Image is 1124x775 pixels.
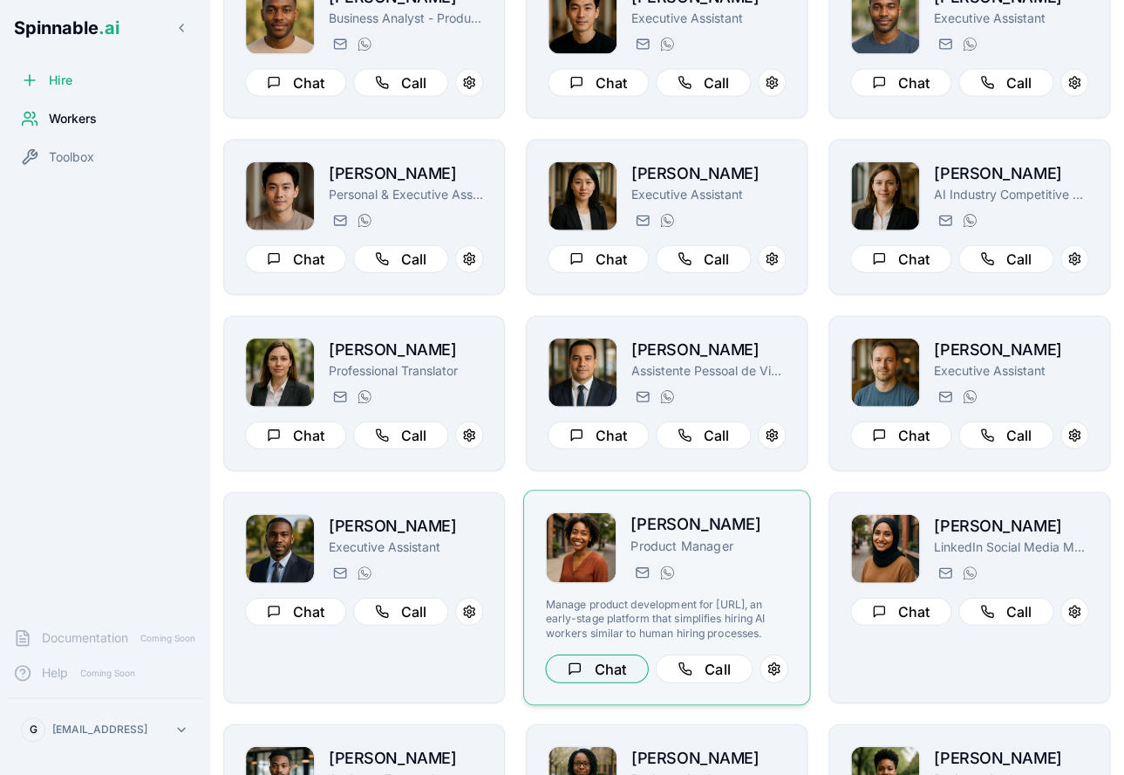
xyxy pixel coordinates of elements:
img: WhatsApp [358,566,371,580]
h2: [PERSON_NAME] [329,161,483,186]
button: Call [353,69,448,97]
p: Product Manager [630,538,788,555]
button: Call [958,422,1053,449]
button: WhatsApp [353,563,374,584]
button: Chat [850,422,951,449]
button: Send email to john.blackwood@getspinnable.ai [934,387,955,408]
button: Call [656,69,751,97]
button: Call [353,422,448,449]
button: Send email to deandre.johnson@getspinnable.ai [329,563,350,584]
button: Send email to taylor.mitchell@getspinnable.ai [630,562,651,583]
img: WhatsApp [963,38,977,51]
button: Send email to lucy.young@getspinnable.ai [329,387,350,408]
img: WhatsApp [963,566,977,580]
h2: [PERSON_NAME] [934,514,1088,538]
p: Professional Translator [329,362,483,380]
img: WhatsApp [963,390,977,404]
img: Dominic Singh [548,339,616,407]
button: WhatsApp [958,210,979,231]
span: .ai [99,17,119,38]
button: Call [656,655,753,683]
button: Send email to lucas.silva@getspinnable.ai [631,387,652,408]
button: Send email to elena.patterson@getspinnable.ai [934,563,955,584]
h2: [PERSON_NAME] [934,746,1088,771]
span: G [30,723,37,737]
button: Chat [245,598,346,626]
h2: [PERSON_NAME] [631,746,786,771]
span: Documentation [42,629,128,647]
button: WhatsApp [353,210,374,231]
img: WhatsApp [660,214,674,228]
p: Manage product development for [URL], an early-stage platform that simplifies hiring AI workers s... [545,598,787,641]
p: Executive Assistant [934,10,1088,27]
h2: [PERSON_NAME] [329,746,483,771]
p: Business Analyst - Product Metrics [329,10,483,27]
span: Coming Soon [75,665,140,682]
h2: [PERSON_NAME] [934,161,1088,186]
img: Kaito Ahn [246,162,314,230]
button: Chat [850,69,951,97]
p: Personal & Executive Assistant [329,186,483,203]
img: Malia Ferreira [548,162,616,230]
p: Executive Assistant [631,10,786,27]
button: Send email to jonas.berg@getspinnable.ai [329,34,350,55]
img: WhatsApp [660,566,674,580]
h2: [PERSON_NAME] [630,512,788,538]
img: WhatsApp [358,390,371,404]
button: WhatsApp [656,210,677,231]
img: WhatsApp [358,214,371,228]
img: Taylor Mitchell [546,513,616,583]
button: Send email to adam.larsen@getspinnable.ai [934,34,955,55]
button: Call [353,245,448,273]
button: Send email to sidney.kapoor@getspinnable.ai [934,210,955,231]
span: Help [42,664,68,682]
h2: [PERSON_NAME] [329,338,483,362]
button: Call [958,69,1053,97]
button: WhatsApp [958,34,979,55]
button: Call [958,245,1053,273]
button: G[EMAIL_ADDRESS] [14,712,195,747]
span: Toolbox [49,148,94,166]
button: WhatsApp [958,387,979,408]
img: Ingrid Gruber [246,339,314,407]
button: Call [656,245,751,273]
h2: [PERSON_NAME] [329,514,483,538]
h2: [PERSON_NAME] [631,338,786,362]
img: Elena Patterson [851,515,919,583]
span: Hire [49,72,72,89]
button: Call [656,422,751,449]
p: Executive Assistant [329,538,483,556]
button: Call [958,598,1053,626]
button: Chat [245,69,346,97]
p: AI Industry Competitive Analyst [934,186,1088,203]
button: Chat [545,655,648,683]
img: WhatsApp [660,38,674,51]
img: WhatsApp [358,38,371,51]
p: [EMAIL_ADDRESS] [52,723,147,737]
span: Spinnable [14,17,119,38]
p: Executive Assistant [934,362,1088,380]
button: Chat [245,245,346,273]
button: Chat [548,69,649,97]
button: Call [353,598,448,626]
span: Workers [49,110,97,127]
button: Chat [850,598,951,626]
button: Chat [548,422,649,449]
button: Send email to kaito.ahn@getspinnable.ai [329,210,350,231]
h2: [PERSON_NAME] [631,161,786,186]
img: Julian Petrov [851,339,919,407]
button: Chat [850,245,951,273]
img: WhatsApp [660,390,674,404]
span: Coming Soon [135,630,201,647]
button: WhatsApp [353,387,374,408]
button: WhatsApp [656,387,677,408]
button: WhatsApp [656,34,677,55]
h2: [PERSON_NAME] [934,338,1088,362]
button: Chat [245,422,346,449]
p: Assistente Pessoal de Viagens [631,362,786,380]
button: Send email to duc.goto@getspinnable.ai [631,34,652,55]
button: Send email to toby.moreau@getspinnable.ai [631,210,652,231]
p: LinkedIn Social Media Manager [934,538,1088,556]
img: WhatsApp [963,214,977,228]
button: WhatsApp [656,562,677,583]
